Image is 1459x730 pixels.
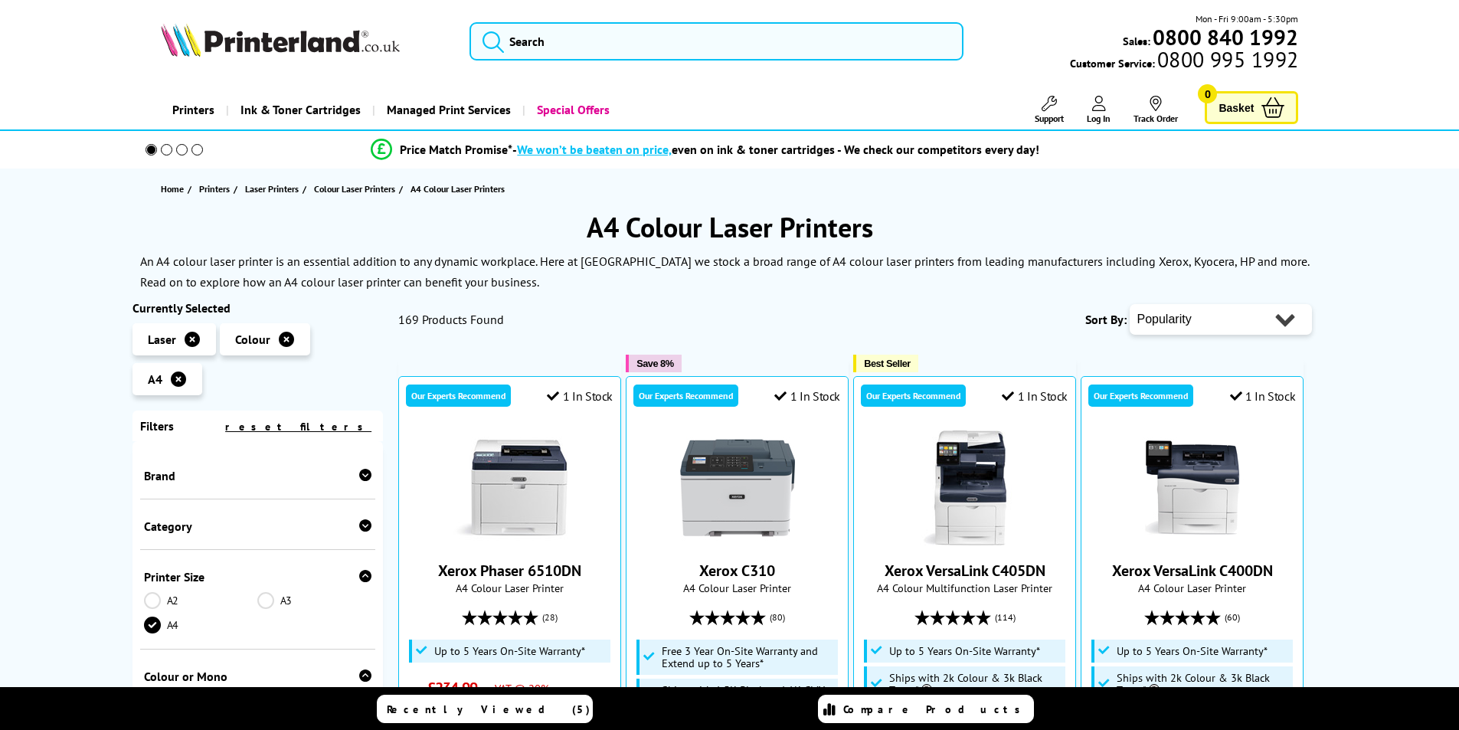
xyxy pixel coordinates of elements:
span: Up to 5 Years On-Site Warranty* [889,645,1040,657]
span: Ink & Toner Cartridges [240,90,361,129]
span: 0800 995 1992 [1155,52,1298,67]
span: Compare Products [843,702,1029,716]
span: Ships with 2k Colour & 3k Black Toner* [889,672,1062,696]
a: Xerox VersaLink C405DN [885,561,1045,581]
div: 1 In Stock [547,388,613,404]
a: A2 [144,592,258,609]
a: Special Offers [522,90,621,129]
span: Price Match Promise* [400,142,512,157]
a: Xerox Phaser 6510DN [438,561,581,581]
span: Save 8% [636,358,673,369]
div: Currently Selected [132,300,384,316]
span: Free 3 Year On-Site Warranty and Extend up to 5 Years* [662,645,835,669]
span: (60) [1225,603,1240,632]
a: Printerland Logo [161,23,451,60]
div: Our Experts Recommend [633,385,738,407]
a: Support [1035,96,1064,124]
a: 0800 840 1992 [1150,30,1298,44]
span: Sales: [1123,34,1150,48]
a: Compare Products [818,695,1034,723]
a: Log In [1087,96,1111,124]
a: Xerox VersaLink C400DN [1135,533,1250,548]
span: A4 Colour Laser Printer [407,581,613,595]
span: A4 Colour Laser Printer [634,581,840,595]
a: Xerox VersaLink C405DN [908,533,1022,548]
span: Colour Laser Printers [314,181,395,197]
span: Colour [235,332,270,347]
a: reset filters [225,420,371,434]
a: Printers [161,90,226,129]
span: Mon - Fri 9:00am - 5:30pm [1196,11,1298,26]
button: Save 8% [626,355,681,372]
a: Track Order [1134,96,1178,124]
img: Xerox C310 [680,430,795,545]
div: - even on ink & toner cartridges - We check our competitors every day! [512,142,1039,157]
span: Log In [1087,113,1111,124]
div: Our Experts Recommend [1088,385,1193,407]
span: Filters [140,418,174,434]
span: Recently Viewed (5) [387,702,590,716]
span: We won’t be beaten on price, [517,142,672,157]
span: Up to 5 Years On-Site Warranty* [434,645,585,657]
span: Ships with 1.5K Black and 1K CMY Toner Cartridges* [662,684,835,709]
div: 1 In Stock [774,388,840,404]
a: A4 [144,617,258,633]
img: Xerox VersaLink C405DN [908,430,1022,545]
span: Laser Printers [245,181,299,197]
img: Printerland Logo [161,23,400,57]
a: Printers [199,181,234,197]
a: A3 [257,592,371,609]
a: Xerox C310 [699,561,775,581]
a: Home [161,181,188,197]
span: Customer Service: [1070,52,1298,70]
div: Colour or Mono [144,669,372,684]
div: Category [144,519,372,534]
li: modal_Promise [125,136,1287,163]
div: Our Experts Recommend [861,385,966,407]
span: (28) [542,603,558,632]
span: Laser [148,332,176,347]
span: A4 Colour Laser Printers [411,183,505,195]
a: Basket 0 [1205,91,1298,124]
b: 0800 840 1992 [1153,23,1298,51]
a: Colour Laser Printers [314,181,399,197]
span: 0 [1198,84,1217,103]
a: Xerox Phaser 6510DN [453,533,568,548]
a: Managed Print Services [372,90,522,129]
img: Xerox Phaser 6510DN [453,430,568,545]
a: Recently Viewed (5) [377,695,593,723]
span: A4 [148,372,162,387]
a: Ink & Toner Cartridges [226,90,372,129]
img: Xerox VersaLink C400DN [1135,430,1250,545]
span: Support [1035,113,1064,124]
span: Up to 5 Years On-Site Warranty* [1117,645,1268,657]
div: 1 In Stock [1230,388,1296,404]
a: Xerox VersaLink C400DN [1112,561,1273,581]
span: Best Seller [864,358,911,369]
div: 1 In Stock [1002,388,1068,404]
div: Brand [144,468,372,483]
span: Sort By: [1085,312,1127,327]
p: An A4 colour laser printer is an essential addition to any dynamic workplace. Here at [GEOGRAPHIC... [140,254,1309,290]
span: Printers [199,181,230,197]
div: Printer Size [144,569,372,584]
span: £234.99 [427,678,477,698]
span: A4 Colour Multifunction Laser Printer [862,581,1068,595]
div: Our Experts Recommend [406,385,511,407]
h1: A4 Colour Laser Printers [132,209,1327,245]
span: ex VAT @ 20% [481,681,549,696]
span: 169 Products Found [398,312,504,327]
span: (114) [995,603,1016,632]
span: A4 Colour Laser Printer [1089,581,1295,595]
a: Laser Printers [245,181,303,197]
input: Search [469,22,963,61]
button: Best Seller [853,355,918,372]
span: (80) [770,603,785,632]
span: Ships with 2k Colour & 3k Black Toner* [1117,672,1290,696]
span: Basket [1219,97,1254,118]
a: Xerox C310 [680,533,795,548]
